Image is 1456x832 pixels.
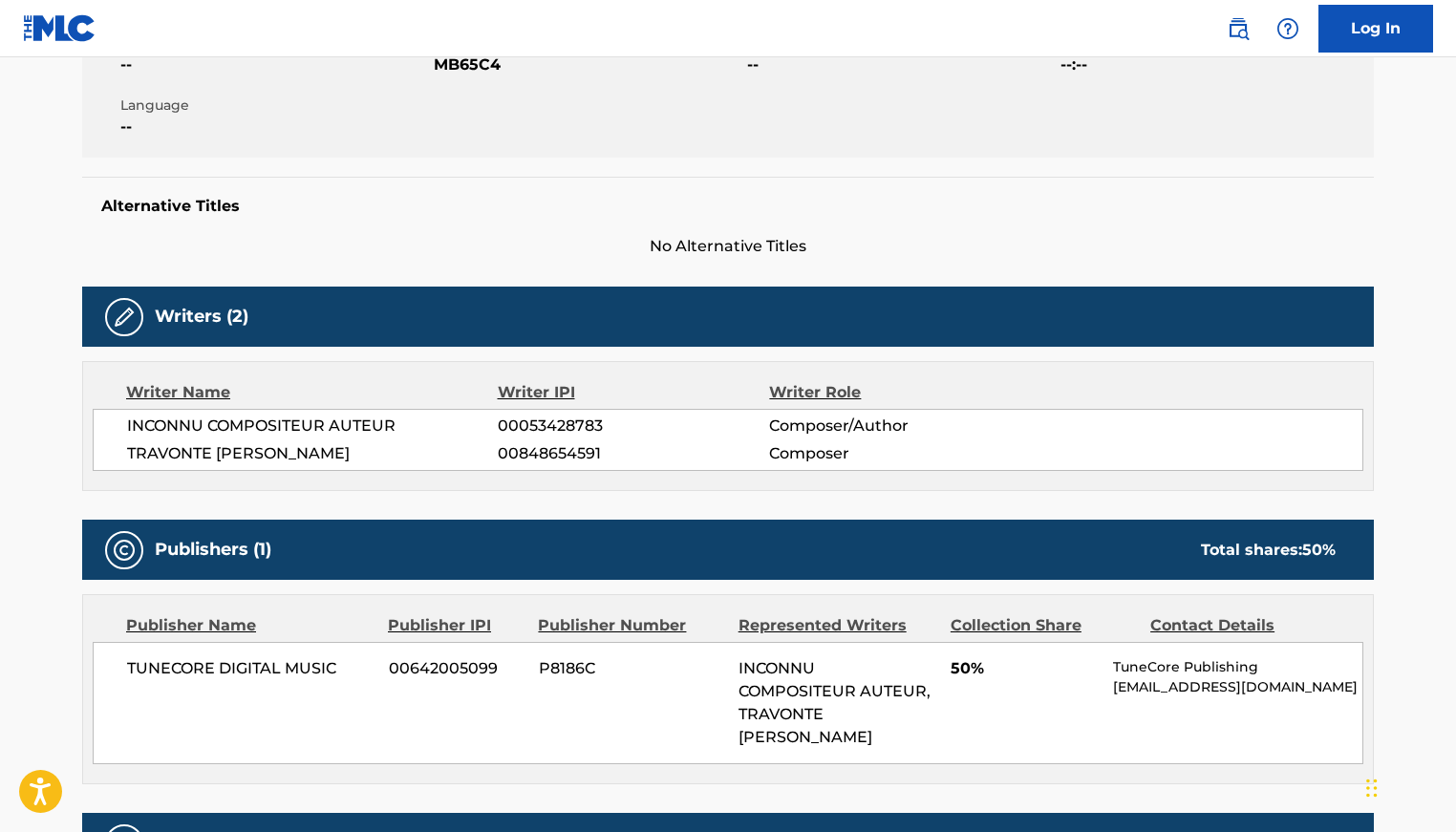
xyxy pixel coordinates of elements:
[120,116,429,139] span: --
[1276,17,1299,40] img: help
[1201,539,1336,562] div: Total shares:
[1219,10,1257,48] a: Public Search
[538,614,723,637] div: Publisher Number
[1227,17,1250,40] img: search
[101,197,1355,216] h5: Alternative Titles
[113,306,136,329] img: Writers
[951,614,1136,637] div: Collection Share
[389,657,525,680] span: 00642005099
[126,381,498,404] div: Writer Name
[1060,53,1369,76] span: --:--
[1360,740,1456,832] iframe: Chat Widget
[388,614,524,637] div: Publisher IPI
[1113,657,1362,677] p: TuneCore Publishing
[498,415,769,437] span: 00053428783
[155,539,271,561] h5: Publishers (1)
[1113,677,1362,697] p: [EMAIL_ADDRESS][DOMAIN_NAME]
[1366,759,1378,817] div: Drag
[1269,10,1307,48] div: Help
[120,53,429,76] span: --
[127,657,375,680] span: TUNECORE DIGITAL MUSIC
[120,96,429,116] span: Language
[769,415,1017,437] span: Composer/Author
[1150,614,1336,637] div: Contact Details
[769,381,1017,404] div: Writer Role
[769,442,1017,465] span: Composer
[127,415,498,437] span: INCONNU COMPOSITEUR AUTEUR
[82,235,1374,258] span: No Alternative Titles
[113,539,136,562] img: Publishers
[498,442,769,465] span: 00848654591
[127,442,498,465] span: TRAVONTE [PERSON_NAME]
[739,614,936,637] div: Represented Writers
[951,657,1099,680] span: 50%
[539,657,724,680] span: P8186C
[1302,541,1336,559] span: 50 %
[23,14,96,42] img: MLC Logo
[498,381,770,404] div: Writer IPI
[739,659,931,746] span: INCONNU COMPOSITEUR AUTEUR, TRAVONTE [PERSON_NAME]
[155,306,248,328] h5: Writers (2)
[1318,5,1433,53] a: Log In
[747,53,1056,76] span: --
[126,614,374,637] div: Publisher Name
[434,53,742,76] span: MB65C4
